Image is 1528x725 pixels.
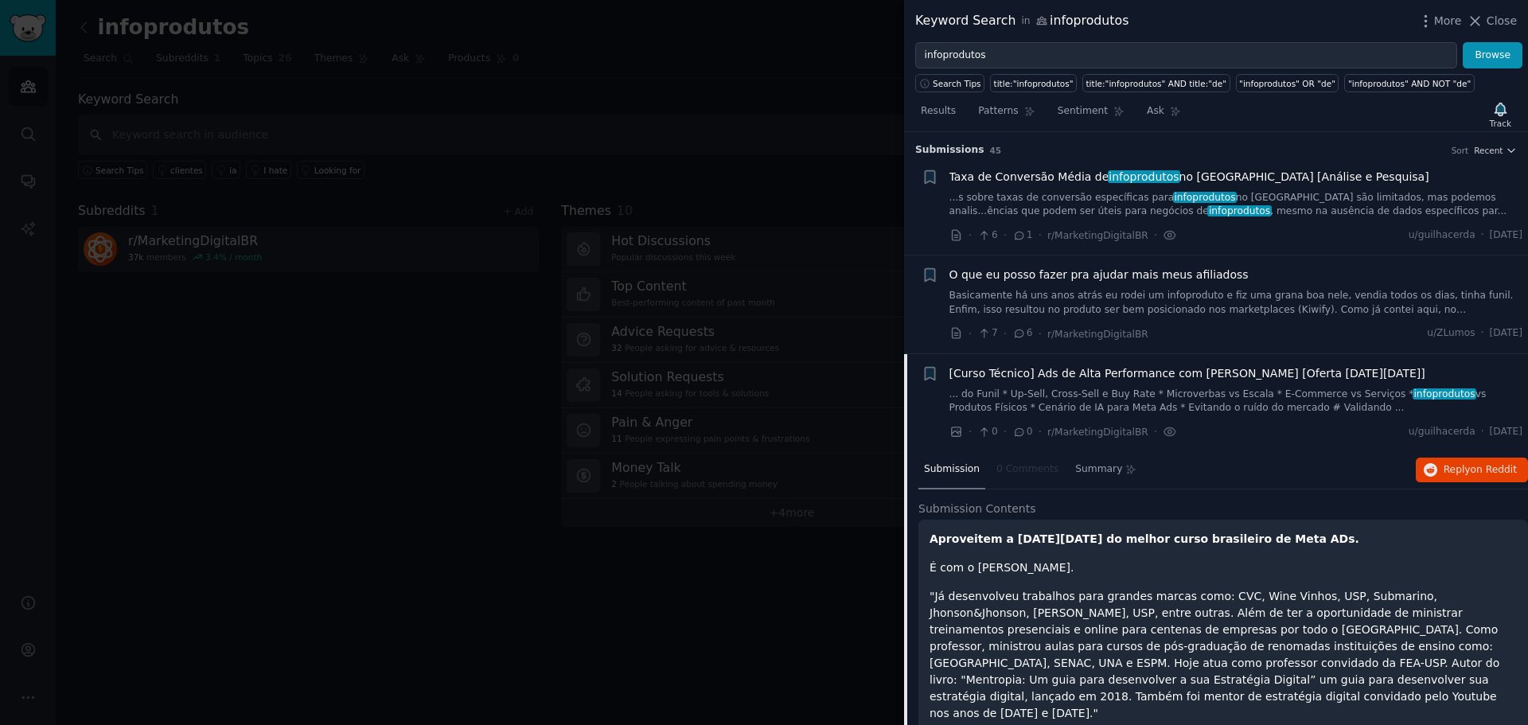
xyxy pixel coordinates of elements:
span: Submission Contents [918,501,1036,517]
span: · [1481,228,1484,243]
button: Replyon Reddit [1416,458,1528,483]
span: [DATE] [1490,326,1522,341]
div: Sort [1452,145,1469,156]
span: · [969,325,972,342]
span: u/guilhacerda [1409,228,1475,243]
span: 6 [977,228,997,243]
div: Keyword Search infoprodutos [915,11,1128,31]
div: title:"infoprodutos" AND title:"de" [1086,78,1227,89]
span: on Reddit [1471,464,1517,475]
span: Taxa de Conversão Média de no [GEOGRAPHIC_DATA] [Análise e Pesquisa] [949,169,1429,185]
span: · [969,227,972,244]
span: · [1481,326,1484,341]
a: title:"infoprodutos" [990,74,1077,92]
button: Track [1484,98,1517,131]
span: infoprodutos [1108,170,1181,183]
span: More [1434,13,1462,29]
span: Submission [924,462,980,477]
span: Close [1487,13,1517,29]
a: Taxa de Conversão Média deinfoprodutosno [GEOGRAPHIC_DATA] [Análise e Pesquisa] [949,169,1429,185]
span: u/guilhacerda [1409,425,1475,439]
span: infoprodutos [1173,192,1238,203]
span: Ask [1147,104,1164,119]
span: in [1021,14,1030,29]
span: Results [921,104,956,119]
a: Sentiment [1052,99,1130,131]
span: Patterns [978,104,1018,119]
span: r/MarketingDigitalBR [1047,427,1148,438]
div: "infoprodutos" OR "de" [1239,78,1335,89]
p: É com o [PERSON_NAME]. [930,559,1517,576]
span: 0 [1012,425,1032,439]
a: ...s sobre taxas de conversão específicas parainfoprodutosno [GEOGRAPHIC_DATA] são limitados, mas... [949,191,1523,219]
span: 0 [977,425,997,439]
span: Sentiment [1058,104,1108,119]
button: Close [1467,13,1517,29]
div: "infoprodutos" AND NOT "de" [1348,78,1471,89]
span: · [1004,325,1007,342]
span: [DATE] [1490,228,1522,243]
span: · [1154,227,1157,244]
a: "infoprodutos" AND NOT "de" [1344,74,1474,92]
a: Patterns [973,99,1040,131]
a: Ask [1141,99,1187,131]
span: · [1154,423,1157,440]
span: u/ZLumos [1427,326,1475,341]
input: Try a keyword related to your business [915,42,1457,69]
button: Browse [1463,42,1522,69]
button: Recent [1474,145,1517,156]
a: Basicamente há uns anos atrás eu rodei um infoproduto e fiz uma grana boa nele, vendia todos os d... [949,289,1523,317]
span: 1 [1012,228,1032,243]
span: · [969,423,972,440]
div: title:"infoprodutos" [994,78,1074,89]
a: O que eu posso fazer pra ajudar mais meus afiliadoss [949,267,1249,283]
span: infoprodutos [1413,388,1477,400]
strong: Aproveitem a [DATE][DATE] do melhor curso brasileiro de Meta ADs. [930,532,1359,545]
span: r/MarketingDigitalBR [1047,329,1148,340]
span: infoprodutos [1207,205,1272,216]
span: Reply [1444,463,1517,477]
span: Submission s [915,143,984,158]
span: · [1039,227,1042,244]
span: · [1481,425,1484,439]
span: · [1004,227,1007,244]
div: Track [1490,118,1511,129]
span: · [1004,423,1007,440]
span: Summary [1075,462,1122,477]
span: [DATE] [1490,425,1522,439]
a: [Curso Técnico] Ads de Alta Performance com [PERSON_NAME] [Oferta [DATE][DATE]] [949,365,1425,382]
span: · [1039,423,1042,440]
button: More [1417,13,1462,29]
a: "infoprodutos" OR "de" [1236,74,1339,92]
span: r/MarketingDigitalBR [1047,230,1148,241]
span: 6 [1012,326,1032,341]
span: · [1039,325,1042,342]
span: 45 [990,146,1002,155]
span: 7 [977,326,997,341]
button: Search Tips [915,74,984,92]
a: title:"infoprodutos" AND title:"de" [1082,74,1230,92]
span: Recent [1474,145,1503,156]
p: "Já desenvolveu trabalhos para grandes marcas como: CVC, Wine Vinhos, USP, Submarino, Jhonson&Jho... [930,588,1517,722]
a: ... do Funil * Up-Sell, Cross-Sell e Buy Rate * Microverbas vs Escala * E-Commerce vs Serviços *i... [949,388,1523,415]
span: Search Tips [933,78,981,89]
a: Results [915,99,961,131]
